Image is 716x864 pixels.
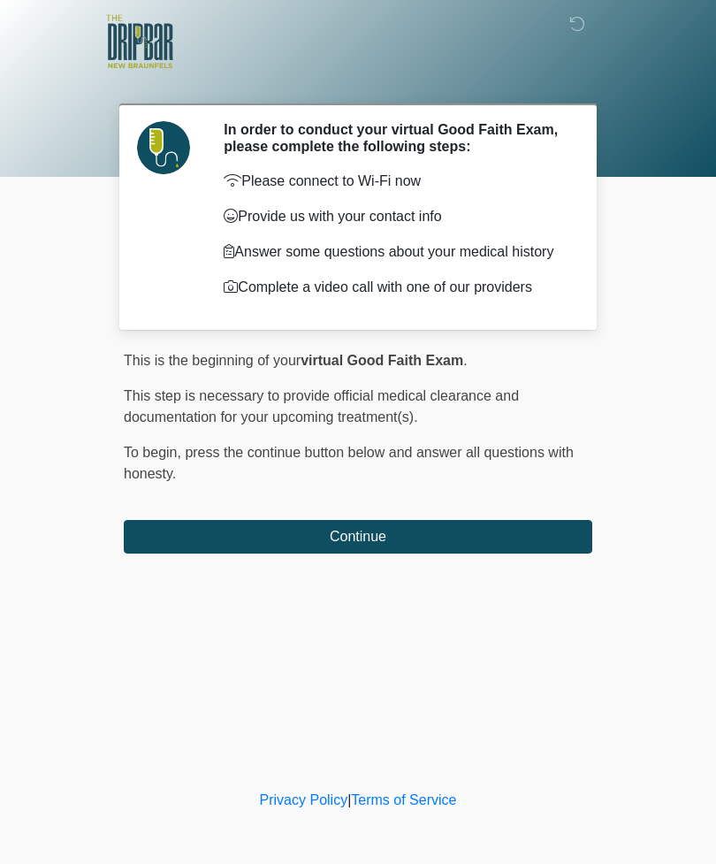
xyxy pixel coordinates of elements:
[301,353,463,368] strong: virtual Good Faith Exam
[224,171,566,192] p: Please connect to Wi-Fi now
[351,792,456,807] a: Terms of Service
[260,792,348,807] a: Privacy Policy
[106,13,173,71] img: The DRIPBaR - New Braunfels Logo
[224,241,566,263] p: Answer some questions about your medical history
[463,353,467,368] span: .
[224,277,566,298] p: Complete a video call with one of our providers
[124,353,301,368] span: This is the beginning of your
[347,792,351,807] a: |
[124,445,185,460] span: To begin,
[124,445,574,481] span: press the continue button below and answer all questions with honesty.
[124,388,519,424] span: This step is necessary to provide official medical clearance and documentation for your upcoming ...
[124,520,592,554] button: Continue
[224,121,566,155] h2: In order to conduct your virtual Good Faith Exam, please complete the following steps:
[137,121,190,174] img: Agent Avatar
[224,206,566,227] p: Provide us with your contact info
